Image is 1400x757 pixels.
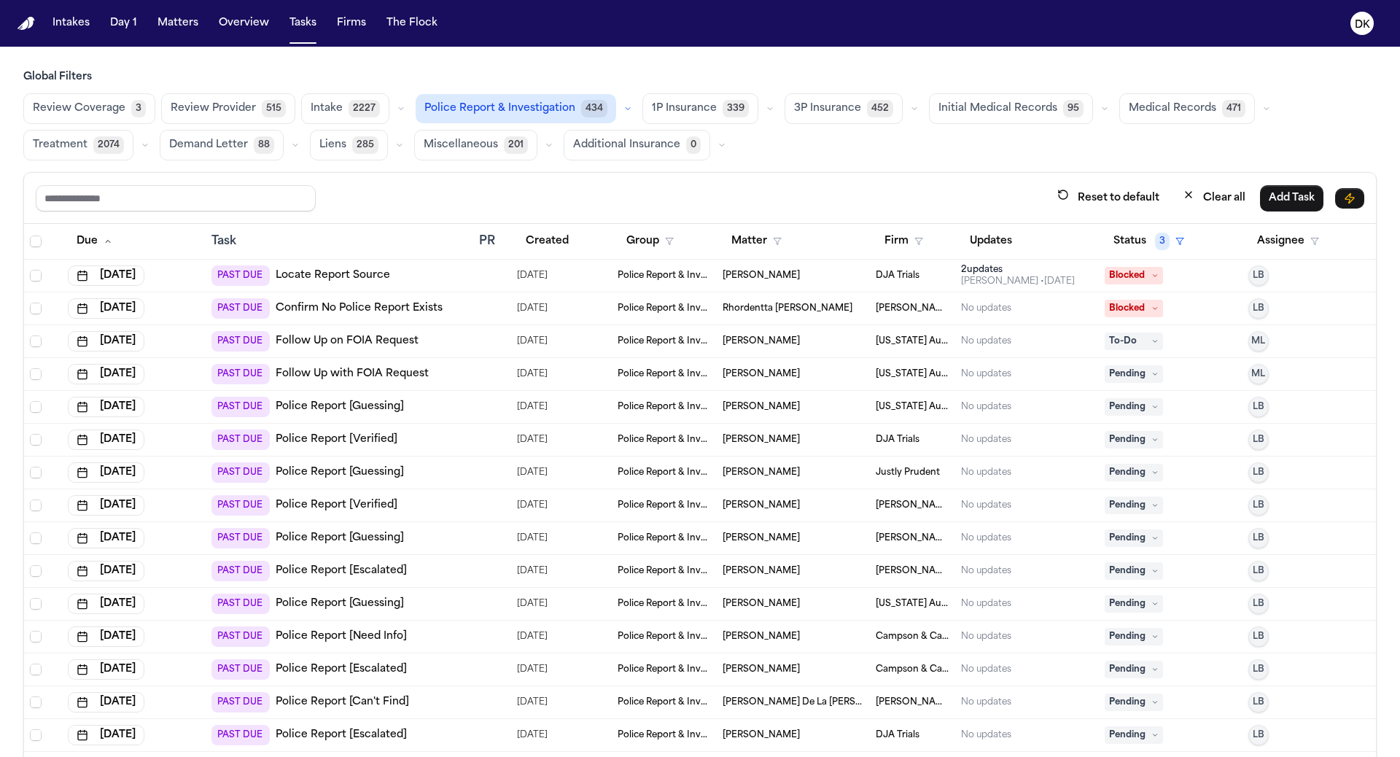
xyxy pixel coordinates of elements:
button: Treatment2074 [23,130,133,160]
button: LB [1248,725,1269,745]
button: ML [1248,364,1269,384]
span: Police Report & Investigation [618,401,711,413]
span: Select row [30,664,42,675]
span: 8/18/2025, 7:46:53 PM [517,561,548,581]
span: LB [1253,664,1264,675]
h3: Global Filters [23,70,1377,85]
button: [DATE] [68,659,144,680]
span: Blocked [1105,300,1163,317]
span: Select row [30,270,42,282]
span: ML [1251,368,1265,380]
span: Select row [30,368,42,380]
button: LB [1248,692,1269,713]
span: 3 [131,100,146,117]
button: LB [1248,495,1269,516]
button: Clear all [1174,185,1254,211]
span: PAST DUE [211,692,270,713]
a: Police Report [Guessing] [276,531,404,546]
span: Yessica Garcia [723,729,800,741]
span: Steele Adams Hosman [876,565,950,577]
div: No updates [961,500,1011,511]
button: LB [1248,462,1269,483]
button: Matters [152,10,204,36]
button: LB [1248,626,1269,647]
button: LB [1248,265,1269,286]
button: LB [1248,430,1269,450]
button: [DATE] [68,364,144,384]
span: LB [1253,401,1264,413]
span: Select row [30,532,42,544]
span: Pending [1105,628,1163,645]
button: LB [1248,594,1269,614]
button: Group [618,228,682,255]
span: PAST DUE [211,659,270,680]
button: Status3 [1105,228,1193,255]
button: Day 1 [104,10,143,36]
a: The Flock [381,10,443,36]
span: 452 [867,100,893,117]
span: 339 [723,100,749,117]
span: Select row [30,598,42,610]
span: LB [1253,467,1264,478]
span: DJA Trials [876,270,919,282]
a: Police Report [Can't Find] [276,695,409,710]
img: Finch Logo [17,17,35,31]
div: Last updated by Adam Franck at 6/9/2025, 10:15:40 AM [961,276,1075,287]
span: 95 [1063,100,1084,117]
span: PAST DUE [211,495,270,516]
div: No updates [961,696,1011,708]
button: [DATE] [68,265,144,286]
span: Select row [30,696,42,708]
a: Police Report [Verified] [276,432,397,447]
button: Miscellaneous201 [414,130,537,160]
span: Hecht Law Firm [876,696,950,708]
span: Police Report & Investigation [618,729,711,741]
span: Select all [30,236,42,247]
span: 8/18/2025, 1:56:32 PM [517,462,548,483]
span: Pending [1105,464,1163,481]
span: Pending [1105,365,1163,383]
span: Toni Norwood [723,368,800,380]
button: ML [1248,331,1269,352]
span: Police Report & Investigation [618,532,711,544]
span: Cheryl Palmer [723,335,800,347]
button: Initial Medical Records95 [929,93,1093,124]
a: Police Report [Guessing] [276,400,404,414]
span: Police Report & Investigation [618,664,711,675]
button: LB [1248,397,1269,417]
span: LB [1253,729,1264,741]
a: Police Report [Escalated] [276,662,407,677]
span: Pending [1105,562,1163,580]
a: Police Report [Escalated] [276,728,407,742]
span: 5/14/2025, 11:51:13 AM [517,265,548,286]
button: Review Provider515 [161,93,295,124]
button: [DATE] [68,528,144,548]
div: No updates [961,664,1011,675]
button: [DATE] [68,298,144,319]
span: Treatment [33,138,87,152]
span: Pending [1105,595,1163,613]
span: 8/18/2025, 3:21:03 PM [517,495,548,516]
button: 3P Insurance452 [785,93,903,124]
button: Police Report & Investigation434 [416,94,616,123]
a: Tasks [284,10,322,36]
span: PAST DUE [211,528,270,548]
button: Firm [876,228,932,255]
span: Police Report & Investigation [618,696,711,708]
button: Overview [213,10,275,36]
span: Liens [319,138,346,152]
span: 88 [254,136,274,154]
span: PAST DUE [211,725,270,745]
button: LB [1248,561,1269,581]
button: LB [1248,528,1269,548]
span: Pending [1105,398,1163,416]
a: Police Report [Need Info] [276,629,407,644]
span: 515 [262,100,286,117]
span: PAST DUE [211,397,270,417]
